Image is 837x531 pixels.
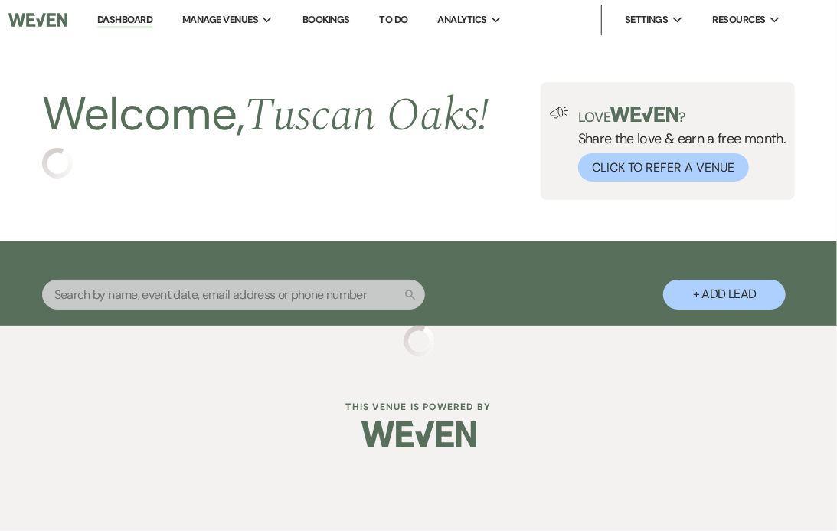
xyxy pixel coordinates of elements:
span: Analytics [438,12,487,28]
img: loading spinner [404,326,434,356]
a: Bookings [302,13,350,26]
input: Search by name, event date, email address or phone number [42,280,425,310]
p: Love ? [578,107,786,124]
img: Weven Logo [8,4,67,36]
img: loud-speaker-illustration.svg [550,107,569,119]
div: Share the love & earn a free month. [569,107,786,182]
button: + Add Lead [663,280,786,310]
span: Tuscan Oaks ! [245,80,489,151]
span: Resources [712,12,765,28]
img: loading spinner [42,148,73,179]
img: weven-logo-green.svg [610,107,678,122]
span: Manage Venues [182,12,258,28]
a: Dashboard [97,13,152,28]
h2: Welcome, [42,82,489,148]
a: To Do [380,13,408,26]
button: Click to Refer a Venue [578,153,749,182]
span: Settings [625,12,669,28]
img: Weven Logo [361,408,476,461]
